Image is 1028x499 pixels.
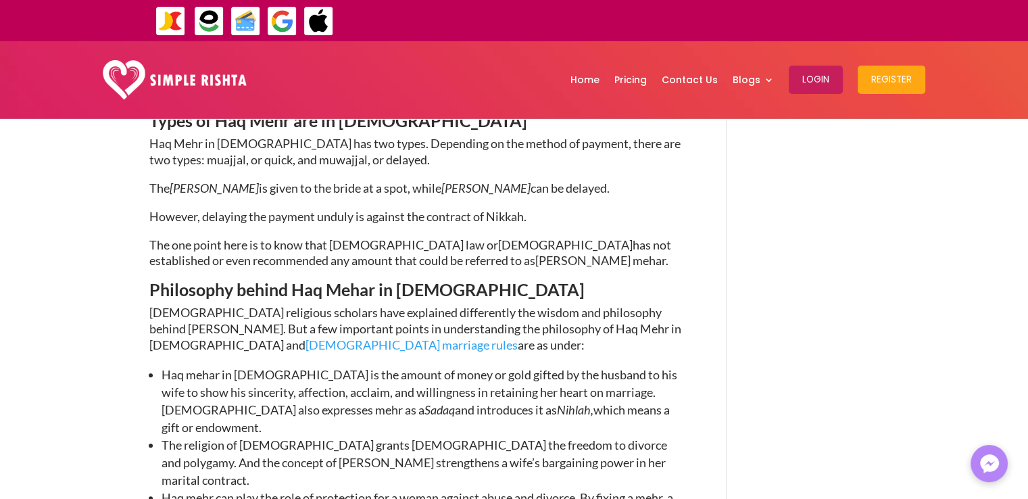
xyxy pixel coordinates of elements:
span: is given to the bride at a spot, while [259,181,441,195]
span: Haq mehar in [DEMOGRAPHIC_DATA] is the amount of money or gold gifted by the husband to his wife ... [162,367,677,417]
img: ApplePay-icon [303,6,334,37]
span: [PERSON_NAME] [170,181,259,195]
span: has not established or even recommended any amount that could be referred to as [149,237,671,268]
span: can be delayed. [531,181,610,195]
span: The religion of [DEMOGRAPHIC_DATA] grants [DEMOGRAPHIC_DATA] the freedom to divorce and polygamy.... [162,437,667,488]
span: which means a gift or endowment. [162,402,670,435]
span: [PERSON_NAME] [441,181,531,195]
span: Nihlah, [557,402,593,417]
span: [PERSON_NAME] mehar. [535,253,668,268]
a: Contact Us [662,45,718,115]
a: [DEMOGRAPHIC_DATA] marriage rules [305,337,518,352]
span: Types of Haq Mehr are in [DEMOGRAPHIC_DATA] [149,110,527,130]
span: Philosophy behind Haq Mehar in [DEMOGRAPHIC_DATA] [149,279,585,300]
span: and introduces it as [455,402,557,417]
a: Pricing [614,45,647,115]
button: Login [789,66,843,94]
img: GooglePay-icon [267,6,297,37]
img: Credit Cards [230,6,261,37]
a: Home [570,45,599,115]
span: are as under: [518,337,585,352]
span: However, delaying the payment unduly is against the contract of Nikkah. [149,209,527,224]
a: Blogs [733,45,774,115]
strong: جاز کیش [670,8,698,32]
span: [DEMOGRAPHIC_DATA] religious scholars have explained differently the wisdom and philosophy behind... [149,305,681,352]
img: JazzCash-icon [155,6,186,37]
span: Sadaq [424,402,455,417]
button: Register [858,66,925,94]
div: ایپ میں پیمنٹ صرف گوگل پے اور ایپل پے کے ذریعے ممکن ہے۔ ، یا کریڈٹ کارڈ کے ذریعے ویب سائٹ پر ہوگی۔ [412,12,996,28]
span: [DEMOGRAPHIC_DATA] [498,237,633,252]
a: Register [858,45,925,115]
img: EasyPaisa-icon [194,6,224,37]
span: The [149,181,170,195]
span: The one point here is to know that [DEMOGRAPHIC_DATA] law or [149,237,498,252]
span: Haq Mehr in [DEMOGRAPHIC_DATA] has two types. Depending on the method of payment, there are two t... [149,136,681,167]
a: Login [789,45,843,115]
strong: ایزی پیسہ [637,8,666,32]
img: Messenger [976,450,1003,477]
